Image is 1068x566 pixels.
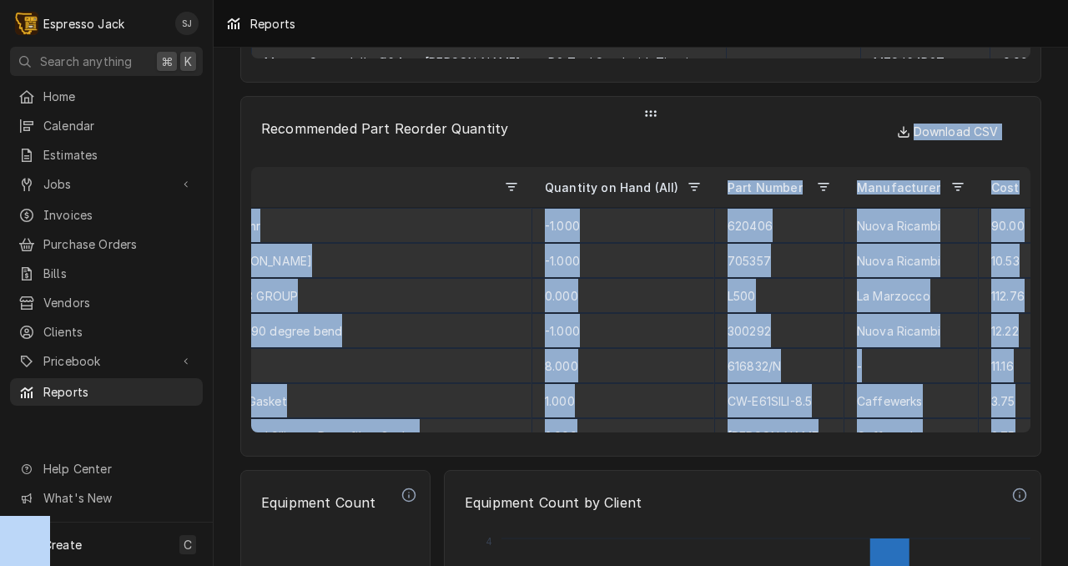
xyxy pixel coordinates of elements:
div: Pump Head, Fluid-o-Tech, 150 l/hr [57,208,531,243]
a: Go to Help Center [10,455,203,483]
a: Bills [10,260,203,287]
a: Go to Jobs [10,170,203,198]
div: Samantha Janssen's Avatar [175,12,199,35]
div: 1.000 [531,383,714,418]
span: Purchase Orders [43,235,194,253]
span: K [184,53,192,70]
span: ⌘ [161,53,173,70]
div: Nuova Ricambi [844,313,978,348]
div: 11.16 [978,348,1061,383]
a: Invoices [10,201,203,229]
span: Jobs [43,175,169,193]
div: 90.00 [978,208,1061,243]
a: Go to What's New [10,484,203,512]
div: La Marzocco [844,278,978,313]
span: C [184,536,192,553]
div: Nuova Ricambi [844,243,978,278]
div: [PERSON_NAME]-SILI [714,418,844,453]
div: 3.75 [978,383,1061,418]
a: Reports [10,378,203,406]
a: Clients [10,318,203,346]
div: SJ [175,12,199,35]
span: Vendors [43,294,194,311]
div: Caffewerks 8.5mm E61 Silicone Gasket [57,383,531,418]
div: 112.76 [978,278,1061,313]
div: 616832/N [714,348,844,383]
div: L500 [714,278,844,313]
button: Search anything⌘K [10,47,203,76]
span: Reports [43,383,194,401]
div: 620406 [714,208,844,243]
button: Download CSV [890,119,1005,145]
a: Purchase Orders [10,230,203,258]
div: 10.53 [978,243,1061,278]
div: Espresso Jack [43,15,124,33]
div: Nuova Ricambi [844,208,978,243]
a: Go to Pricebook [10,347,203,375]
div: 3.75 [978,418,1061,453]
span: Search anything [40,53,132,70]
span: Download CSV [897,122,999,142]
div: 3.000 [531,418,714,453]
div: - [844,348,978,383]
div: 1/4" BSP Steel Braided Hose w/ 90 degree bend [57,313,531,348]
span: Calendar [43,117,194,134]
span: Invoices [43,206,194,224]
span: Help Center [43,460,193,478]
a: Home [10,83,203,110]
div: -1.000 [531,208,714,243]
div: E [15,12,38,35]
div: -1.000 [531,313,714,348]
span: Cost [991,180,1020,195]
span: Clients [43,323,194,341]
p: Equipment Count by Client [455,484,1009,521]
p: Equipment Count [251,484,398,521]
div: 12.22 [978,313,1061,348]
p: Recommended Part Reorder Quantity [251,110,1030,147]
span: Part Number [728,180,803,195]
div: LM CONTACTOR 220V 32A 1 2 3 GROUP [57,278,531,313]
span: Create [43,538,82,552]
div: Caffewerks [844,383,978,418]
div: 300292 [714,313,844,348]
span: Home [43,88,194,105]
span: What's New [43,489,193,507]
div: 705357 [714,243,844,278]
div: Caffewerks [844,418,978,453]
tspan: 4 [486,535,492,548]
span: Manufacturer [857,180,940,195]
div: Espresso Jack's Avatar [15,12,38,35]
div: Linea Steam Valve Knob [57,348,531,383]
span: Estimates [43,146,194,164]
div: CW-E61SILI-8.5 [714,383,844,418]
div: Caffewerks La Marzocco 6mm Red Silicone Portafilter Gasket [57,418,531,453]
a: Estimates [10,141,203,169]
span: Bills [43,265,194,282]
div: 0.000 [531,278,714,313]
div: Rear Steam Valve Fitting, [PERSON_NAME] [57,243,531,278]
span: Quantity on Hand (All) [545,180,679,195]
a: Vendors [10,289,203,316]
div: 8.000 [531,348,714,383]
a: Calendar [10,112,203,139]
span: Pricebook [43,352,169,370]
div: -1.000 [531,243,714,278]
